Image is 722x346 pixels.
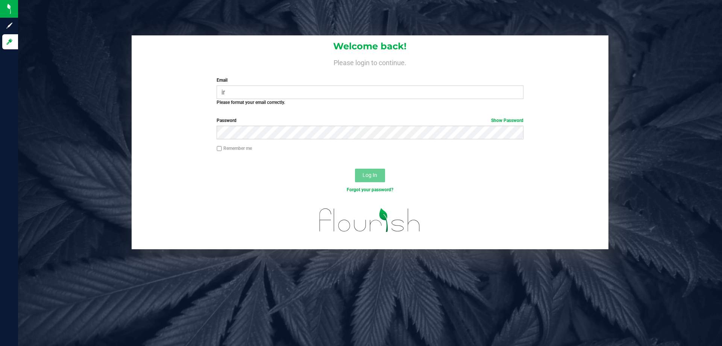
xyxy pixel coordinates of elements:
h1: Welcome back! [132,41,608,51]
h4: Please login to continue. [132,57,608,66]
a: Forgot your password? [347,187,393,192]
span: Password [217,118,237,123]
span: Log In [363,172,377,178]
img: flourish_logo.svg [310,201,429,239]
a: Show Password [491,118,523,123]
label: Remember me [217,145,252,152]
strong: Please format your email correctly. [217,100,285,105]
button: Log In [355,169,385,182]
input: Remember me [217,146,222,151]
inline-svg: Sign up [6,22,13,29]
inline-svg: Log in [6,38,13,46]
label: Email [217,77,523,84]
